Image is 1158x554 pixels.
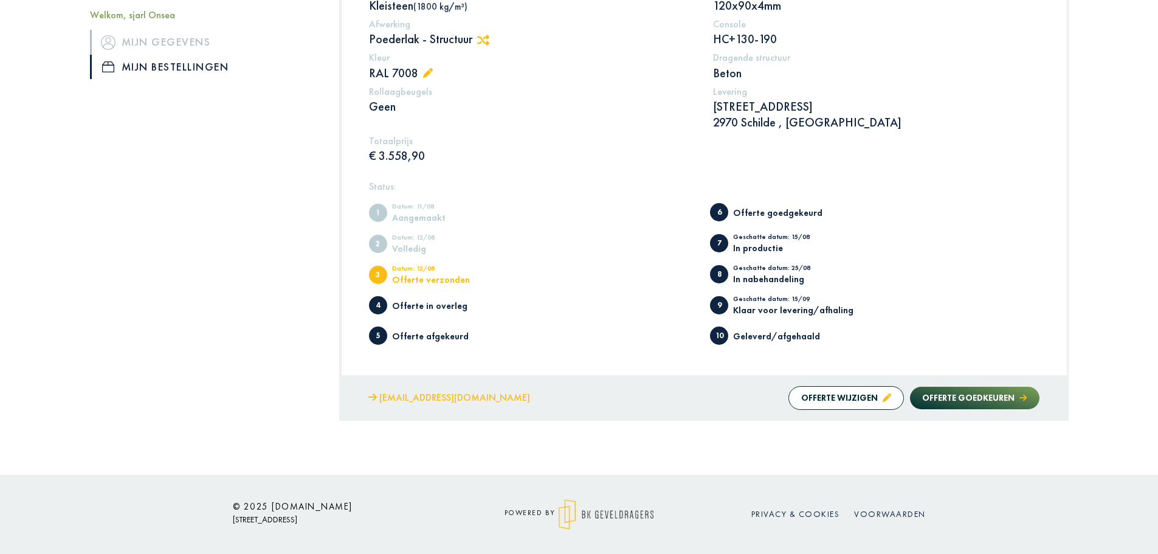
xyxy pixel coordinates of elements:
[392,265,492,275] div: Datum: 12/08
[369,327,387,345] span: Offerte afgekeurd
[710,296,728,314] span: Klaar voor levering/afhaling
[369,65,695,81] p: RAL 7008
[713,31,1039,47] p: HC+130-190
[733,265,833,274] div: Geschatte datum: 25/08
[751,508,840,519] a: Privacy & cookies
[369,296,387,314] span: Offerte in overleg
[392,244,492,253] div: Volledig
[733,331,833,341] div: Geleverd/afgehaald
[392,331,492,341] div: Offerte afgekeurd
[413,1,467,12] span: (1800 kg/m³)
[369,99,695,114] p: Geen
[733,296,853,305] div: Geschatte datum: 15/09
[392,203,492,213] div: Datum: 11/08
[369,135,695,147] h5: Totaalprijs
[90,9,321,21] h5: Welkom, sjarl Onsea
[369,266,387,284] span: Offerte verzonden
[392,234,492,244] div: Datum: 12/08
[733,274,833,283] div: In nabehandeling
[710,265,728,283] span: In nabehandeling
[392,213,492,222] div: Aangemaakt
[90,30,321,54] a: iconMijn gegevens
[369,148,695,164] p: € 3.558,90
[710,234,728,252] span: In productie
[713,18,1039,30] h5: Console
[733,305,853,314] div: Klaar voor levering/afhaling
[369,86,695,97] h5: Rollaagbeugels
[90,55,321,79] a: iconMijn bestellingen
[854,508,926,519] a: Voorwaarden
[392,275,492,284] div: Offerte verzonden
[369,235,387,253] span: Volledig
[470,499,689,530] div: powered by
[733,243,833,252] div: In productie
[910,387,1039,409] button: Offerte goedkeuren
[101,35,115,49] img: icon
[369,31,695,47] p: Poederlak - Structuur
[713,99,1039,130] p: [STREET_ADDRESS] 2970 Schilde , [GEOGRAPHIC_DATA]
[713,52,1039,63] h5: Dragende structuur
[368,389,530,407] a: [EMAIL_ADDRESS][DOMAIN_NAME]
[233,512,452,527] p: [STREET_ADDRESS]
[733,234,833,243] div: Geschatte datum: 15/08
[713,65,1039,81] p: Beton
[102,61,114,72] img: icon
[369,52,695,63] h5: Kleur
[392,301,492,310] div: Offerte in overleg
[369,181,1039,192] h5: Status:
[559,499,654,530] img: logo
[233,501,452,512] h6: © 2025 [DOMAIN_NAME]
[713,86,1039,97] h5: Levering
[733,208,833,217] div: Offerte goedgekeurd
[788,386,904,410] button: Offerte wijzigen
[369,204,387,222] span: Aangemaakt
[710,203,728,221] span: Offerte goedgekeurd
[369,18,695,30] h5: Afwerking
[710,327,728,345] span: Geleverd/afgehaald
